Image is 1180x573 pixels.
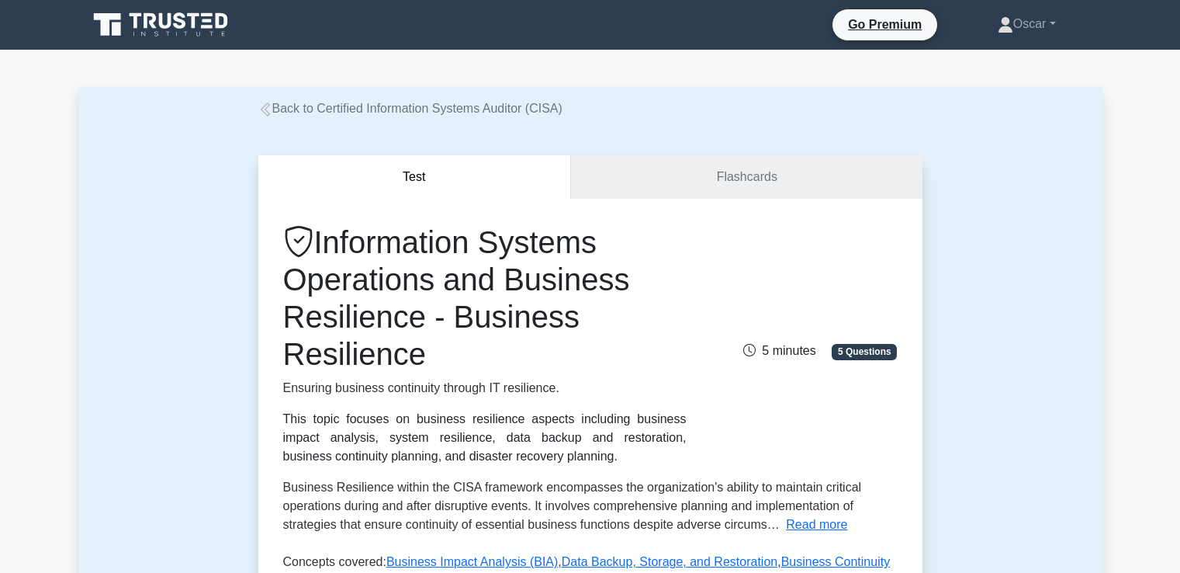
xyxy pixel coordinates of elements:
span: 5 minutes [743,344,815,357]
h1: Information Systems Operations and Business Resilience - Business Resilience [283,224,687,373]
a: Flashcards [571,155,922,200]
span: 5 Questions [832,344,897,359]
button: Test [258,155,572,200]
div: This topic focuses on business resilience aspects including business impact analysis, system resi... [283,410,687,466]
a: Go Premium [839,15,931,34]
button: Read more [786,516,847,534]
a: Back to Certified Information Systems Auditor (CISA) [258,102,562,115]
p: Ensuring business continuity through IT resilience. [283,379,687,398]
a: Data Backup, Storage, and Restoration [562,555,777,568]
a: Oscar [960,9,1093,40]
span: Business Resilience within the CISA framework encompasses the organization's ability to maintain ... [283,481,862,531]
a: Business Impact Analysis (BIA) [386,555,558,568]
